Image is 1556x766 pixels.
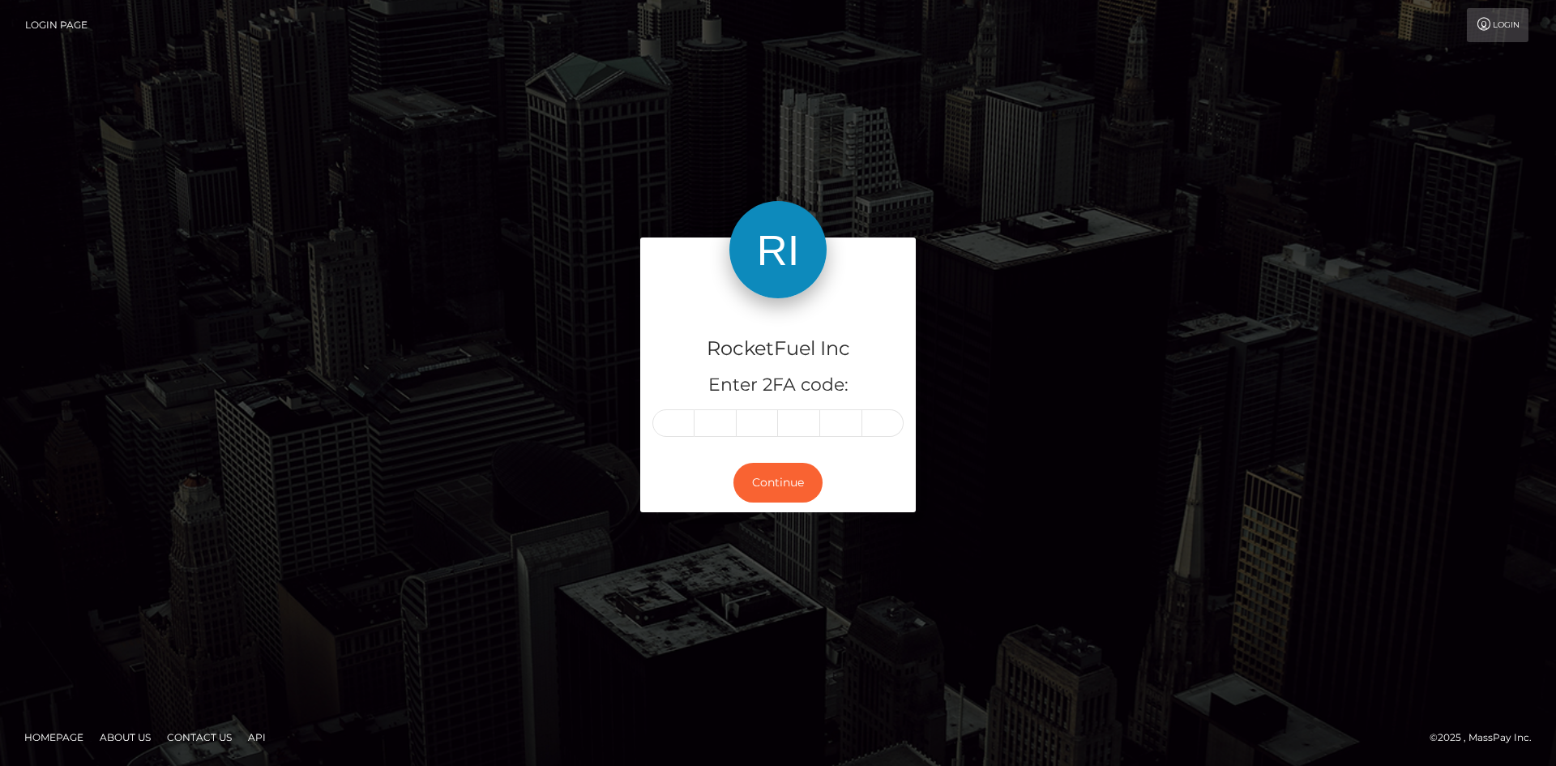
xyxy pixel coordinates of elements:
[652,373,904,398] h5: Enter 2FA code:
[1467,8,1528,42] a: Login
[25,8,88,42] a: Login Page
[93,725,157,750] a: About Us
[242,725,272,750] a: API
[729,201,827,298] img: RocketFuel Inc
[1430,729,1544,747] div: © 2025 , MassPay Inc.
[18,725,90,750] a: Homepage
[652,335,904,363] h4: RocketFuel Inc
[733,463,823,503] button: Continue
[160,725,238,750] a: Contact Us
